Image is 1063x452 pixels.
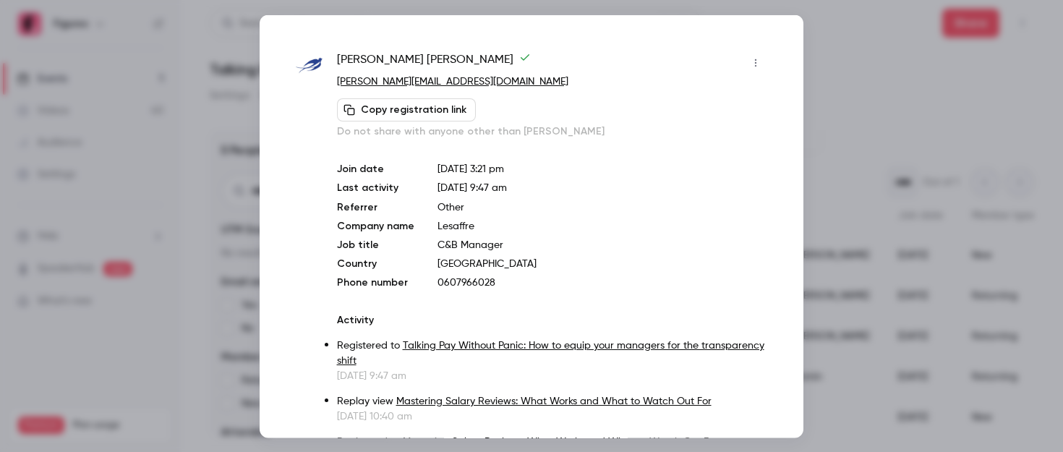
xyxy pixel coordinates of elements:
a: [PERSON_NAME][EMAIL_ADDRESS][DOMAIN_NAME] [337,76,568,86]
span: [DATE] 9:47 am [437,182,507,192]
p: 0607966028 [437,275,767,289]
p: Lesaffre [437,218,767,233]
p: Registered to [337,338,767,368]
p: C&B Manager [437,237,767,252]
img: lesaffre.com [296,52,323,79]
p: Join date [337,161,414,176]
p: [GEOGRAPHIC_DATA] [437,256,767,270]
p: [DATE] 10:40 am [337,409,767,423]
p: Job title [337,237,414,252]
p: Do not share with anyone other than [PERSON_NAME] [337,124,767,138]
p: Country [337,256,414,270]
p: Phone number [337,275,414,289]
p: [DATE] 9:47 am [337,368,767,383]
p: Other [437,200,767,214]
p: Activity [337,312,767,327]
p: Registered to [337,434,767,449]
p: [DATE] 3:21 pm [437,161,767,176]
p: Referrer [337,200,414,214]
a: Mastering Salary Reviews: What Works and What to Watch Out For [396,396,712,406]
p: Company name [337,218,414,233]
span: [PERSON_NAME] [PERSON_NAME] [337,51,531,74]
p: Replay view [337,393,767,409]
button: Copy registration link [337,98,476,121]
a: Talking Pay Without Panic: How to equip your managers for the transparency shift [337,340,764,365]
p: Last activity [337,180,414,195]
a: Mastering Salary Reviews: What Works and What to Watch Out For [403,436,718,446]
